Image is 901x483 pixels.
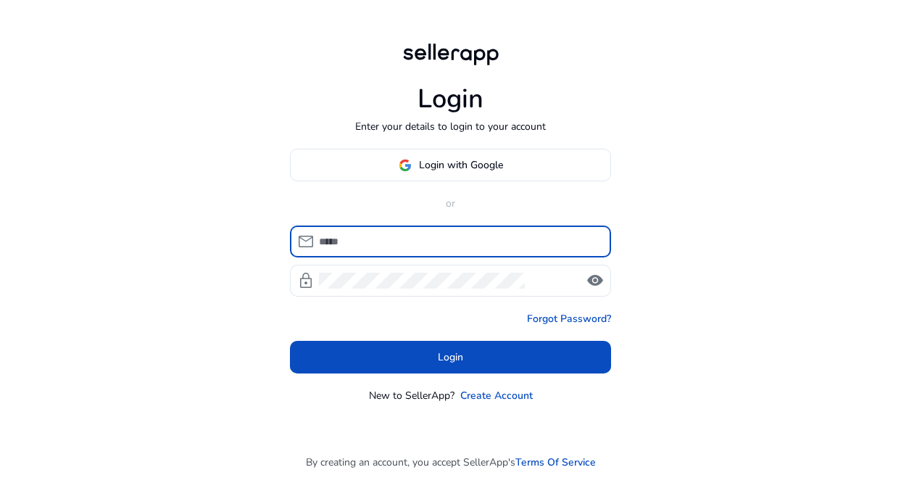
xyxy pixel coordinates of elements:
[418,83,483,115] h1: Login
[297,272,315,289] span: lock
[369,388,454,403] p: New to SellerApp?
[460,388,533,403] a: Create Account
[290,341,611,373] button: Login
[419,157,503,173] span: Login with Google
[297,233,315,250] span: mail
[438,350,463,365] span: Login
[355,119,546,134] p: Enter your details to login to your account
[515,455,596,470] a: Terms Of Service
[399,159,412,172] img: google-logo.svg
[527,311,611,326] a: Forgot Password?
[290,149,611,181] button: Login with Google
[290,196,611,211] p: or
[586,272,604,289] span: visibility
